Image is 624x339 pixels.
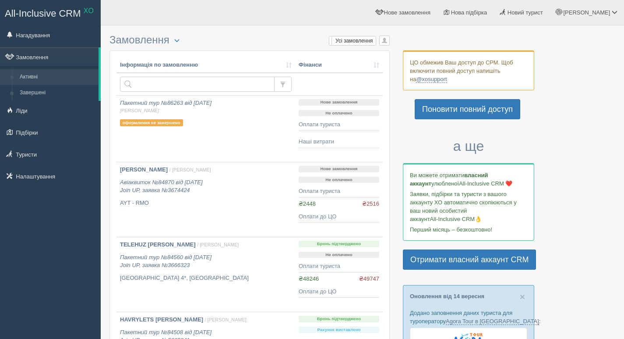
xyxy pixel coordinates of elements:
p: оформлення не завершено [120,119,183,126]
button: Close [520,292,525,301]
span: / [PERSON_NAME] [169,167,211,172]
a: TELEHUZ [PERSON_NAME] / [PERSON_NAME] Пакетний тур №84560 від [DATE]Join UP, заявка №3666323 [GEO... [116,237,295,312]
span: All-Inclusive CRM👌 [430,216,482,222]
label: Усі замовлення [329,36,376,45]
h3: а ще [403,139,534,154]
p: Бронь підтверджено [299,241,379,247]
p: [GEOGRAPHIC_DATA] 4*, [GEOGRAPHIC_DATA] [120,274,292,282]
a: Інформація по замовленню [120,61,292,69]
span: ₴49747 [359,275,379,283]
p: Ви можете отримати улюбленої [410,171,527,188]
span: / [PERSON_NAME] [197,242,239,247]
b: HAVRYLETS [PERSON_NAME] [120,316,203,323]
p: Нове замовлення [299,99,379,106]
p: Заявки, підбірки та туристи з вашого аккаунту ХО автоматично скопіюються у ваш новий особистий ак... [410,190,527,223]
a: All-Inclusive CRM XO [0,0,100,25]
span: [PERSON_NAME] [120,107,292,114]
span: All-Inclusive CRM ❤️ [459,180,512,187]
p: Не оплачено [299,110,379,117]
p: Рахунок виставлено [299,327,379,333]
b: [PERSON_NAME] [120,166,168,173]
a: [PERSON_NAME] / [PERSON_NAME] Авіаквиток №84870 від [DATE]Join UP, заявка №3674424 AYT - RMO [116,162,295,237]
h3: Замовлення [109,34,390,46]
b: власний аккаунт [410,172,488,187]
a: Завершені [16,85,99,101]
div: Наші витрати [299,138,379,146]
span: Нове замовлення [384,9,430,16]
i: Пакетний тур №84560 від [DATE] Join UP, заявка №3666323 [120,254,212,269]
a: @xosupport [416,76,447,83]
i: Пакетний тур №86263 від [DATE] [120,100,292,114]
span: [PERSON_NAME] [563,9,610,16]
p: Додано заповнення даних туриста для туроператору : [410,309,527,325]
a: Активні [16,69,99,85]
div: Оплати до ЦО [299,288,379,296]
p: Нове замовлення [299,166,379,172]
div: Оплати туриста [299,262,379,271]
span: ₴2448 [299,200,316,207]
p: AYT - RMO [120,199,292,207]
p: Перший місяць – безкоштовно! [410,225,527,234]
a: Agora Tour в [GEOGRAPHIC_DATA] [446,318,539,325]
span: ₴2516 [362,200,379,208]
span: All-Inclusive CRM [5,8,81,19]
input: Пошук за номером замовлення, ПІБ або паспортом туриста [120,77,275,92]
div: Оплати туриста [299,187,379,196]
div: Оплати туриста [299,121,379,129]
a: Оновлення від 14 вересня [410,293,484,300]
span: Нова підбірка [451,9,487,16]
a: Поновити повний доступ [415,99,520,119]
a: Отримати власний аккаунт CRM [403,250,536,270]
p: Не оплачено [299,252,379,258]
div: Оплати до ЦО [299,213,379,221]
i: Авіаквиток №84870 від [DATE] Join UP, заявка №3674424 [120,179,203,194]
a: Пакетний тур №86263 від [DATE] [PERSON_NAME] оформлення не завершено [116,96,295,162]
b: TELEHUZ [PERSON_NAME] [120,241,196,248]
p: Бронь підтверджено [299,316,379,322]
sup: XO [84,7,94,14]
span: / [PERSON_NAME] [205,317,247,322]
a: Фінанси [299,61,379,69]
span: × [520,292,525,302]
div: ЦО обмежив Ваш доступ до СРМ. Щоб включити повний доступ напишіть на [403,50,534,90]
p: Не оплачено [299,177,379,183]
span: Новий турист [508,9,543,16]
span: ₴48246 [299,275,319,282]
